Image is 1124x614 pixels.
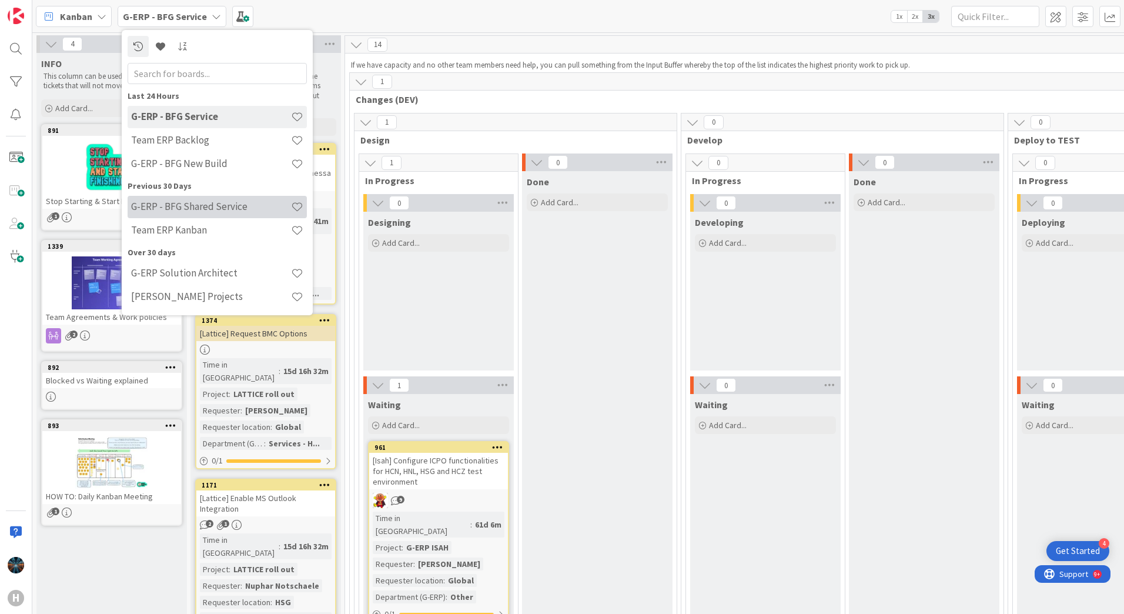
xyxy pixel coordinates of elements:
div: 1339 [42,241,181,252]
div: Time in [GEOGRAPHIC_DATA] [200,358,279,384]
div: Requester [200,579,240,592]
a: 1374[Lattice] Request BMC OptionsTime in [GEOGRAPHIC_DATA]:15d 16h 32mProject:LATTICE roll outReq... [195,314,336,469]
div: Time in [GEOGRAPHIC_DATA] [373,512,470,538]
div: Department (G-ERP) [373,590,446,603]
div: Services - H... [266,437,323,450]
div: 961 [369,442,508,453]
span: 0 [1031,115,1051,129]
span: Done [527,176,549,188]
span: Add Card... [382,238,420,248]
div: 9+ [59,5,65,14]
span: 0 [548,155,568,169]
span: In Progress [692,175,830,186]
div: 1374 [202,316,335,325]
div: Department (G-ERP) [200,437,264,450]
img: LC [373,493,388,508]
span: : [446,590,447,603]
div: [Isah] Configure ICPO functionalities for HCN, HNL, HSG and HCZ test environment [369,453,508,489]
span: 1 [382,156,402,170]
div: 1171[Lattice] Enable MS Outlook Integration [196,480,335,516]
span: : [240,404,242,417]
h4: G-ERP Solution Architect [131,267,291,279]
span: Waiting [695,399,728,411]
h4: G-ERP - BFG Service [131,111,291,122]
span: 0 [708,156,728,170]
div: 892 [48,363,181,372]
span: Develop [687,134,989,146]
span: 9 [397,496,404,503]
div: Open Get Started checklist, remaining modules: 4 [1046,541,1109,561]
a: 891Stop Starting & Start Finishing [41,124,182,231]
span: : [229,563,230,576]
div: Global [272,421,304,433]
div: 893HOW TO: Daily Kanban Meeting [42,421,181,504]
div: Requester location [373,574,443,587]
span: 0 / 1 [212,455,223,467]
div: Over 30 days [128,246,307,259]
div: G-ERP ISAH [403,541,451,554]
div: 893 [42,421,181,431]
span: : [240,579,242,592]
div: Blocked vs Waiting explained [42,373,181,388]
div: Get Started [1056,545,1100,557]
span: Design [360,134,662,146]
span: : [402,541,403,554]
h4: [PERSON_NAME] Projects [131,291,291,302]
span: 4 [62,37,82,51]
div: 891 [42,125,181,136]
div: Project [200,563,229,576]
span: 1 [377,115,397,129]
div: Stop Starting & Start Finishing [42,193,181,209]
div: [Lattice] Request BMC Options [196,326,335,341]
div: 961 [374,443,508,452]
b: G-ERP - BFG Service [123,11,207,22]
span: Add Card... [868,197,905,208]
input: Search for boards... [128,63,307,84]
span: : [413,558,415,570]
span: Add Card... [709,238,747,248]
div: [Lattice] Enable MS Outlook Integration [196,490,335,516]
span: 0 [1035,156,1055,170]
span: 0 [389,196,409,210]
div: Global [445,574,477,587]
img: WW [8,557,24,573]
a: 892Blocked vs Waiting explained [41,361,182,410]
span: 0 [1043,196,1063,210]
span: 1 [372,75,392,89]
span: 0 [704,115,724,129]
span: Designing [368,216,411,228]
span: 1 [52,508,59,515]
span: 1 [389,378,409,392]
span: Done [854,176,876,188]
div: Requester location [200,596,270,609]
span: : [264,437,266,450]
div: 891Stop Starting & Start Finishing [42,125,181,209]
a: 1339Team Agreements & Work policies [41,240,182,352]
img: Visit kanbanzone.com [8,8,24,24]
div: 891 [48,126,181,135]
div: 61d 6m [472,518,504,531]
span: : [279,365,280,378]
div: H [8,590,24,606]
div: 1171 [202,481,335,489]
div: Previous 30 Days [128,180,307,192]
div: 15d 16h 32m [280,365,332,378]
span: 2x [907,11,923,22]
div: Project [373,541,402,554]
span: Add Card... [55,103,93,114]
span: 14 [367,38,387,52]
span: Support [25,2,53,16]
span: 0 [716,378,736,392]
div: 1339Team Agreements & Work policies [42,241,181,325]
div: 4 [1099,538,1109,549]
span: Kanban [60,9,92,24]
div: Project [200,388,229,401]
span: Waiting [368,399,401,411]
h4: G-ERP - BFG New Build [131,158,291,169]
span: : [470,518,472,531]
div: LATTICE roll out [230,388,297,401]
div: Requester [200,404,240,417]
span: In Progress [365,175,503,186]
span: Add Card... [382,420,420,431]
span: 0 [1043,378,1063,392]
